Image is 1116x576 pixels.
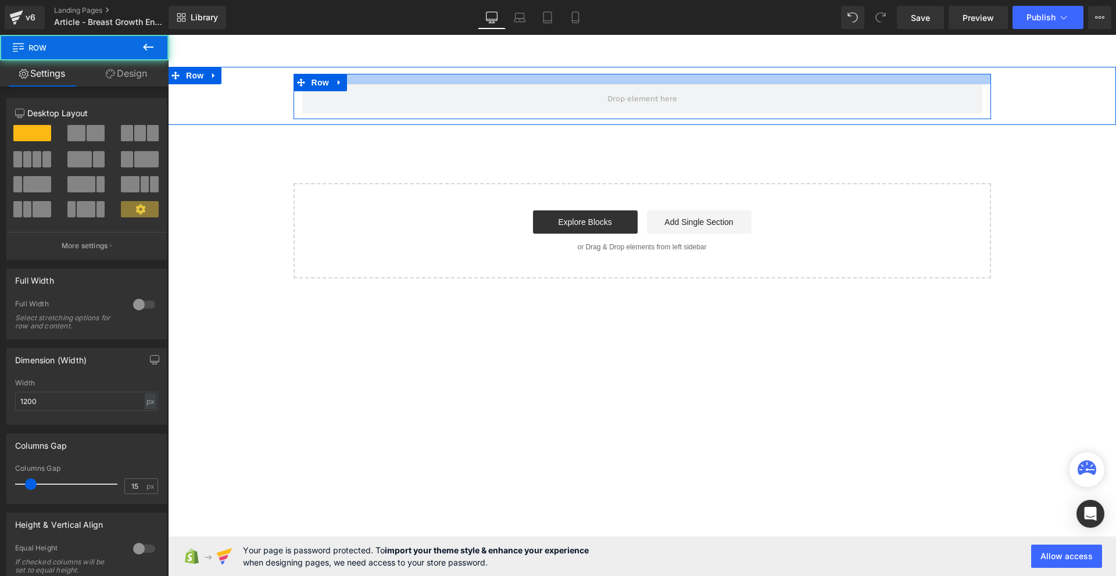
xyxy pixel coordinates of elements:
span: Preview [963,12,994,24]
a: v6 [5,6,45,29]
p: or Drag & Drop elements from left sidebar [144,208,804,216]
div: Height & Vertical Align [15,513,103,530]
div: Open Intercom Messenger [1076,500,1104,528]
button: More [1088,6,1111,29]
a: Desktop [478,6,506,29]
a: Explore Blocks [365,176,470,199]
a: Design [84,60,169,87]
div: Select stretching options for row and content. [15,314,120,330]
strong: import your theme style & enhance your experience [385,545,589,555]
div: v6 [23,10,38,25]
a: Expand / Collapse [164,39,179,56]
span: Row [15,32,38,49]
span: Library [191,12,218,23]
button: Allow access [1031,545,1102,568]
div: Columns Gap [15,464,158,473]
span: Publish [1026,13,1056,22]
p: More settings [62,241,108,251]
span: px [146,482,156,490]
button: More settings [7,232,166,259]
a: Preview [949,6,1008,29]
a: Landing Pages [54,6,188,15]
a: New Library [169,6,226,29]
div: If checked columns will be set to equal height. [15,558,120,574]
div: Full Width [15,299,121,312]
div: Full Width [15,269,54,285]
a: Add Single Section [479,176,584,199]
span: Save [911,12,930,24]
span: Article - Breast Growth Enhancer [54,17,166,27]
button: Publish [1013,6,1083,29]
div: Equal Height [15,543,121,556]
p: Desktop Layout [15,107,158,119]
a: Tablet [534,6,561,29]
input: auto [15,392,158,411]
div: Columns Gap [15,434,67,450]
a: Laptop [506,6,534,29]
div: px [145,393,156,409]
div: Dimension (Width) [15,349,87,365]
a: Mobile [561,6,589,29]
span: Your page is password protected. To when designing pages, we need access to your store password. [243,544,589,568]
span: Row [141,39,164,56]
button: Redo [869,6,892,29]
button: Undo [841,6,864,29]
div: Width [15,379,158,387]
span: Row [12,35,128,60]
a: Expand / Collapse [38,32,53,49]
